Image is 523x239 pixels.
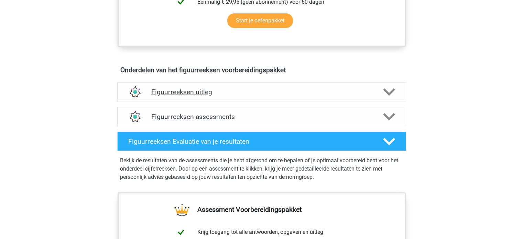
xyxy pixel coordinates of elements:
[227,13,293,28] a: Start je oefenpakket
[126,83,143,101] img: figuurreeksen uitleg
[115,107,409,126] a: assessments Figuurreeksen assessments
[120,156,403,181] p: Bekijk de resultaten van de assessments die je hebt afgerond om te bepalen of je optimaal voorber...
[128,138,372,145] h4: Figuurreeksen Evaluatie van je resultaten
[115,132,409,151] a: Figuurreeksen Evaluatie van je resultaten
[151,88,372,96] h4: Figuurreeksen uitleg
[120,66,403,74] h4: Onderdelen van het figuurreeksen voorbereidingspakket
[151,113,372,121] h4: Figuurreeksen assessments
[126,108,143,126] img: figuurreeksen assessments
[115,82,409,101] a: uitleg Figuurreeksen uitleg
